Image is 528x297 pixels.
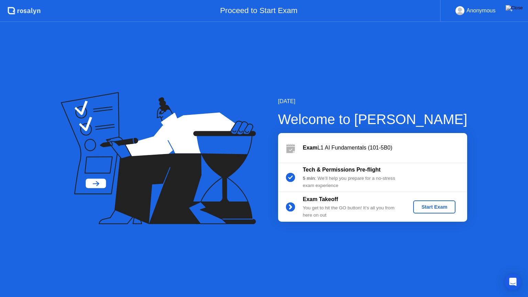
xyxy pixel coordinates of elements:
div: : We’ll help you prepare for a no-stress exam experience [303,175,402,189]
b: Tech & Permissions Pre-flight [303,167,381,173]
b: Exam Takeoff [303,196,338,202]
div: Anonymous [466,6,496,15]
b: 5 min [303,176,315,181]
b: Exam [303,145,318,151]
div: Start Exam [416,204,453,210]
div: L1 AI Fundamentals (101-5B0) [303,144,467,152]
div: You get to hit the GO button! It’s all you from here on out [303,205,402,219]
button: Start Exam [413,200,455,213]
div: Welcome to [PERSON_NAME] [278,109,467,130]
div: [DATE] [278,97,467,106]
img: Close [506,5,523,11]
div: Open Intercom Messenger [505,274,521,290]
